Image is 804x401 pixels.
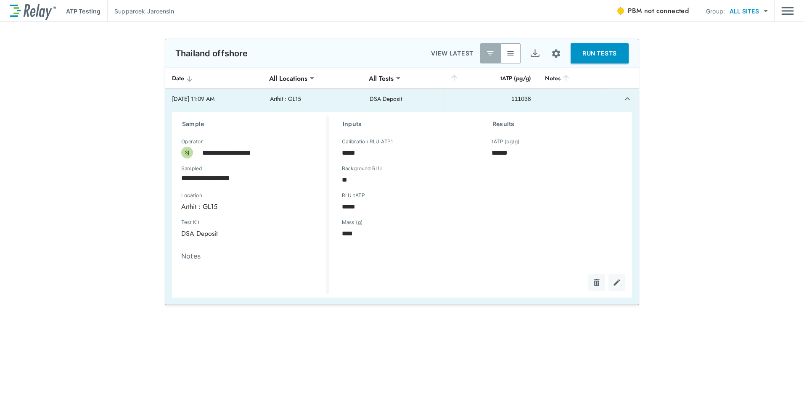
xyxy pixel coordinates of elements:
[342,166,382,171] label: Background RLU
[175,169,312,186] input: Choose date, selected date is Aug 29, 2025
[172,95,257,103] div: [DATE] 11:09 AM
[628,5,689,17] span: PBM
[644,6,689,16] span: not connected
[613,278,621,287] img: Edit test
[181,139,203,145] label: Operator
[506,49,515,58] img: View All
[114,7,174,16] p: Supparoek Jaroensin
[525,43,545,63] button: Export
[10,2,56,20] img: LuminUltra Relay
[613,3,692,19] button: PBM not connected
[608,274,625,291] button: Edit test
[342,219,363,225] label: Mass (g)
[486,49,495,58] img: Latest
[592,278,601,287] img: Delete
[781,3,794,19] img: Drawer Icon
[706,7,725,16] p: Group:
[545,42,567,65] button: Site setup
[431,48,473,58] p: VIEW LATEST
[571,43,629,63] button: RUN TESTS
[718,376,796,395] iframe: Resource center
[530,48,540,59] img: Export Icon
[66,7,100,16] p: ATP Testing
[165,68,263,89] th: Date
[450,73,531,83] div: tATP (pg/g)
[620,92,635,106] button: expand row
[450,95,531,103] div: 111038
[263,70,313,87] div: All Locations
[182,119,326,129] h3: Sample
[551,48,561,59] img: Settings Icon
[181,166,202,171] label: Sampled
[342,193,365,198] label: RLU tATP
[343,119,472,129] h3: Inputs
[781,3,794,19] button: Main menu
[363,89,443,109] td: DSA Deposit
[181,193,288,198] label: Location
[588,274,605,291] button: Delete
[492,139,520,145] label: tATP (pg/g)
[175,225,260,242] div: DSA Deposit
[363,70,399,87] div: All Tests
[181,219,245,225] label: Test Kit
[616,7,624,15] img: Offline Icon
[545,73,600,83] div: Notes
[492,119,622,129] h3: Results
[181,147,193,158] div: SJ
[175,48,248,58] p: Thailand offshore
[165,68,639,305] table: sticky table
[175,198,317,215] div: Arthit : GL15
[263,89,363,109] td: Arthit : GL15
[342,139,393,145] label: Calibration RLU ATP1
